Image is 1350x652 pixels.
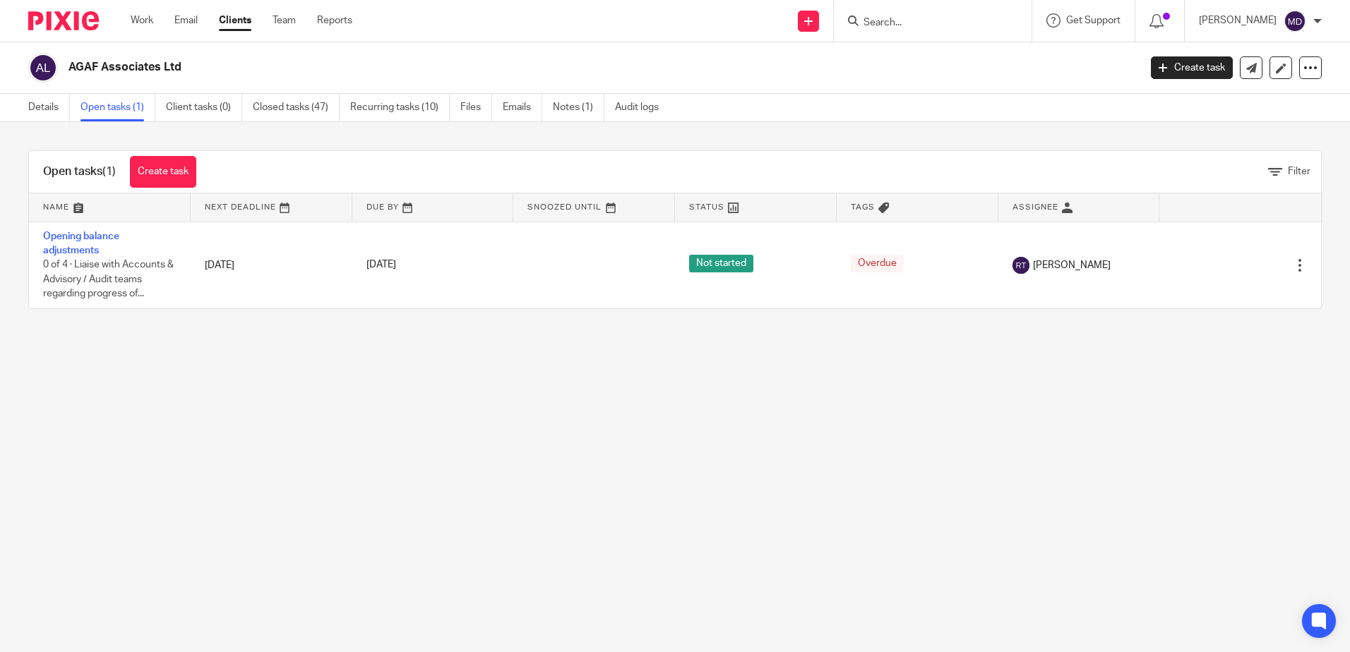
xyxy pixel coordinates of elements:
[219,13,251,28] a: Clients
[1151,56,1233,79] a: Create task
[1066,16,1121,25] span: Get Support
[851,255,904,272] span: Overdue
[131,13,153,28] a: Work
[1284,10,1306,32] img: svg%3E
[102,166,116,177] span: (1)
[80,94,155,121] a: Open tasks (1)
[1012,257,1029,274] img: svg%3E
[43,231,119,255] a: Opening balance adjustments
[689,255,753,272] span: Not started
[1199,13,1277,28] p: [PERSON_NAME]
[273,13,296,28] a: Team
[460,94,492,121] a: Files
[28,53,58,83] img: svg%3E
[1033,258,1111,272] span: [PERSON_NAME]
[130,156,196,188] a: Create task
[317,13,352,28] a: Reports
[174,13,198,28] a: Email
[350,94,450,121] a: Recurring tasks (10)
[1288,167,1310,176] span: Filter
[68,60,917,75] h2: AGAF Associates Ltd
[28,94,70,121] a: Details
[503,94,542,121] a: Emails
[366,260,396,270] span: [DATE]
[166,94,242,121] a: Client tasks (0)
[851,203,875,211] span: Tags
[191,222,352,308] td: [DATE]
[527,203,602,211] span: Snoozed Until
[615,94,669,121] a: Audit logs
[253,94,340,121] a: Closed tasks (47)
[43,260,174,298] span: 0 of 4 · Liaise with Accounts & Advisory / Audit teams regarding progress of...
[689,203,724,211] span: Status
[43,164,116,179] h1: Open tasks
[553,94,604,121] a: Notes (1)
[862,17,989,30] input: Search
[28,11,99,30] img: Pixie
